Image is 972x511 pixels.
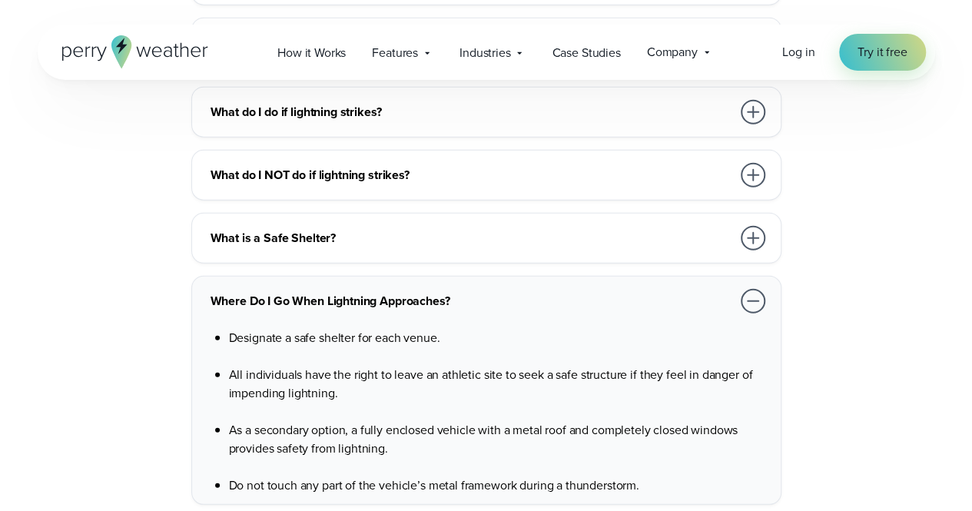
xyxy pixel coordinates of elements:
[277,44,346,62] span: How it Works
[552,44,620,62] span: Case Studies
[539,37,633,68] a: Case Studies
[229,458,768,495] li: Do not touch any part of the vehicle’s metal framework during a thunderstorm.
[264,37,359,68] a: How it Works
[372,44,418,62] span: Features
[229,329,768,347] li: Designate a safe shelter for each venue.
[647,43,698,61] span: Company
[229,347,768,403] li: All individuals have the right to leave an athletic site to seek a safe structure if they feel in...
[211,292,731,310] h3: Where Do I Go When Lightning Approaches?
[211,229,731,247] h3: What is a Safe Shelter?
[839,34,925,71] a: Try it free
[229,403,768,458] li: As a secondary option, a fully enclosed vehicle with a metal roof and completely closed windows p...
[211,166,731,184] h3: What do I NOT do if lightning strikes?
[211,103,731,121] h3: What do I do if lightning strikes?
[782,43,814,61] a: Log in
[459,44,510,62] span: Industries
[858,43,907,61] span: Try it free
